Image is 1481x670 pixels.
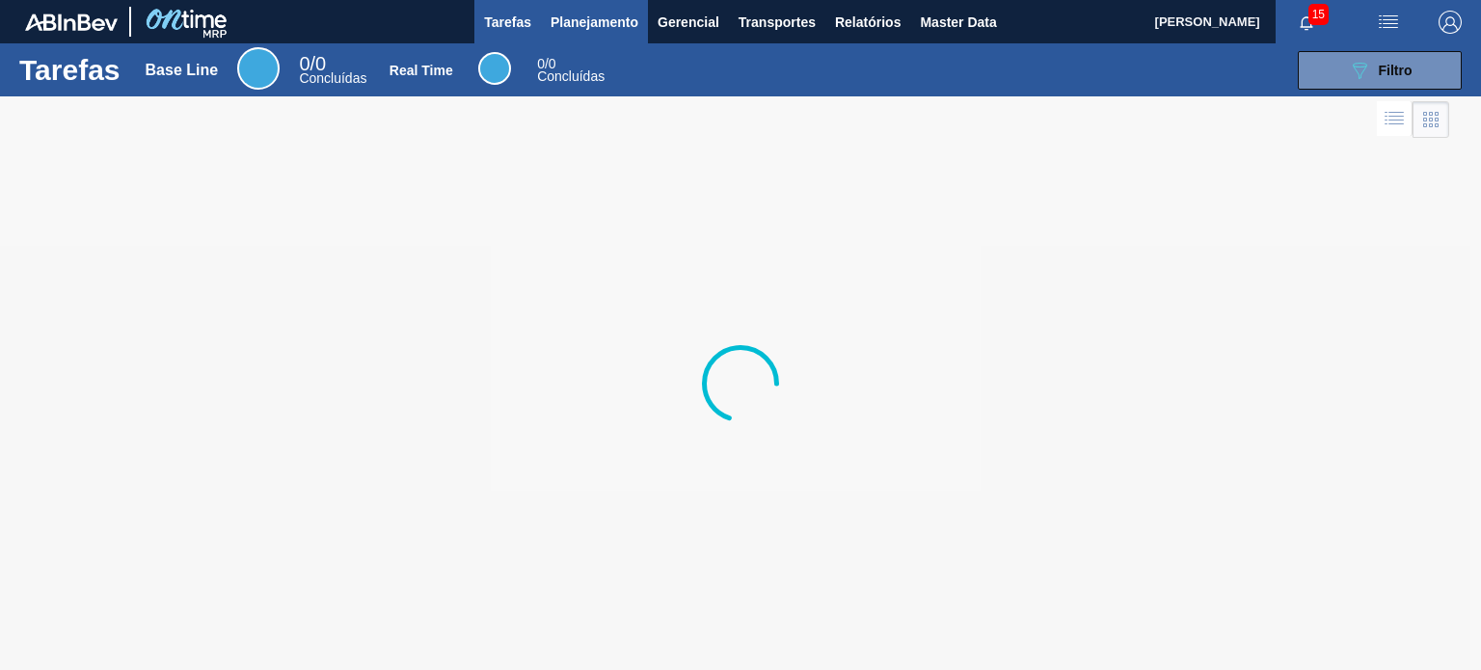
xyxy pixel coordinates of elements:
[299,56,366,85] div: Base Line
[299,53,310,74] span: 0
[835,11,901,34] span: Relatórios
[1308,4,1329,25] span: 15
[1276,9,1337,36] button: Notificações
[537,56,555,71] span: / 0
[1379,63,1413,78] span: Filtro
[920,11,996,34] span: Master Data
[390,63,453,78] div: Real Time
[1439,11,1462,34] img: Logout
[146,62,219,79] div: Base Line
[739,11,816,34] span: Transportes
[299,53,326,74] span: / 0
[484,11,531,34] span: Tarefas
[25,13,118,31] img: TNhmsLtSVTkK8tSr43FrP2fwEKptu5GPRR3wAAAABJRU5ErkJggg==
[551,11,638,34] span: Planejamento
[658,11,719,34] span: Gerencial
[537,56,545,71] span: 0
[537,68,605,84] span: Concluídas
[19,59,121,81] h1: Tarefas
[299,70,366,86] span: Concluídas
[478,52,511,85] div: Real Time
[237,47,280,90] div: Base Line
[1377,11,1400,34] img: userActions
[537,58,605,83] div: Real Time
[1298,51,1462,90] button: Filtro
